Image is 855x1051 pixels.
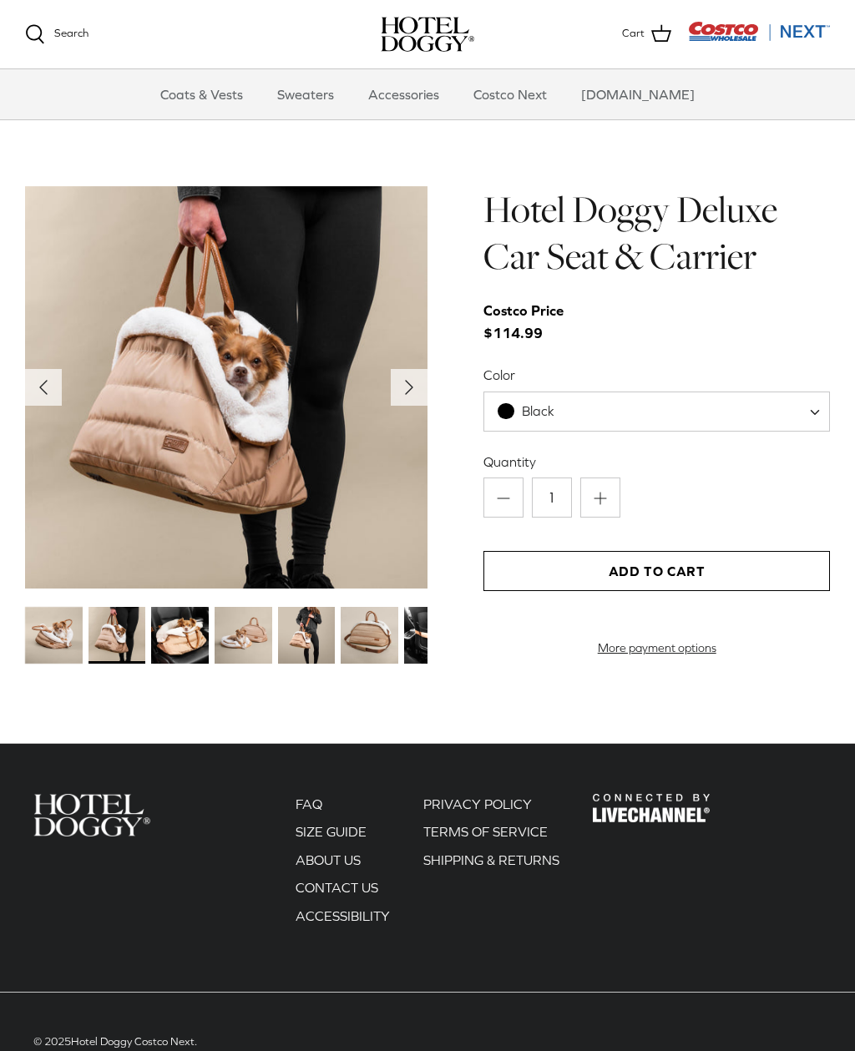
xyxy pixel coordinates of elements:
[688,32,830,44] a: Visit Costco Next
[566,69,710,119] a: [DOMAIN_NAME]
[483,300,580,345] span: $114.99
[151,607,209,664] img: small dog in a tan dog carrier on a black seat in the car
[296,880,378,895] a: CONTACT US
[296,796,322,811] a: FAQ
[423,824,548,839] a: TERMS OF SERVICE
[33,794,150,836] img: Hotel Doggy Costco Next
[483,551,830,591] button: Add to Cart
[522,403,554,418] span: Black
[483,186,830,280] h1: Hotel Doggy Deluxe Car Seat & Carrier
[54,27,89,39] span: Search
[423,852,559,867] a: SHIPPING & RETURNS
[296,824,367,839] a: SIZE GUIDE
[262,69,349,119] a: Sweaters
[296,908,390,923] a: ACCESSIBILITY
[593,794,710,823] img: Hotel Doggy Costco Next
[688,21,830,42] img: Costco Next
[483,392,830,432] span: Black
[622,23,671,45] a: Cart
[145,69,258,119] a: Coats & Vests
[381,17,474,52] img: hoteldoggycom
[279,794,407,934] div: Secondary navigation
[71,1035,195,1048] a: Hotel Doggy Costco Next
[33,1035,197,1048] span: © 2025 .
[296,852,361,867] a: ABOUT US
[532,477,572,518] input: Quantity
[484,402,588,420] span: Black
[483,641,830,655] a: More payment options
[381,17,474,52] a: hoteldoggy.com hoteldoggycom
[622,25,645,43] span: Cart
[25,24,89,44] a: Search
[25,369,62,406] button: Previous
[483,300,564,322] div: Costco Price
[423,796,532,811] a: PRIVACY POLICY
[483,366,830,384] label: Color
[353,69,454,119] a: Accessories
[407,794,576,934] div: Secondary navigation
[458,69,562,119] a: Costco Next
[483,452,830,471] label: Quantity
[391,369,427,406] button: Next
